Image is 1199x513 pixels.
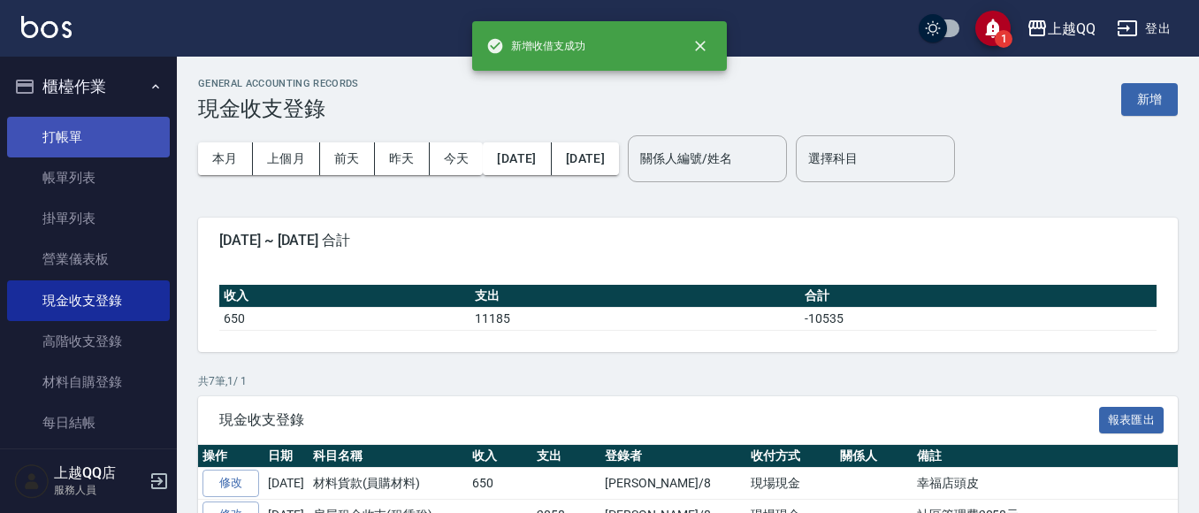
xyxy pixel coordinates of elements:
[470,285,800,308] th: 支出
[1020,11,1103,47] button: 上越QQ
[7,117,170,157] a: 打帳單
[7,239,170,279] a: 營業儀表板
[995,30,1012,48] span: 1
[746,468,836,500] td: 現場現金
[746,445,836,468] th: 收付方式
[1110,12,1178,45] button: 登出
[486,37,585,55] span: 新增收借支成功
[800,285,1157,308] th: 合計
[263,445,309,468] th: 日期
[219,285,470,308] th: 收入
[54,482,144,498] p: 服務人員
[468,468,532,500] td: 650
[470,307,800,330] td: 11185
[600,468,746,500] td: [PERSON_NAME]/8
[1099,410,1165,427] a: 報表匯出
[1121,83,1178,116] button: 新增
[375,142,430,175] button: 昨天
[21,16,72,38] img: Logo
[7,362,170,402] a: 材料自購登錄
[600,445,746,468] th: 登錄者
[975,11,1011,46] button: save
[468,445,532,468] th: 收入
[320,142,375,175] button: 前天
[1121,90,1178,107] a: 新增
[14,463,50,499] img: Person
[202,470,259,497] a: 修改
[309,468,468,500] td: 材料貨款(員購材料)
[198,96,359,121] h3: 現金收支登錄
[198,445,263,468] th: 操作
[54,464,144,482] h5: 上越QQ店
[198,142,253,175] button: 本月
[309,445,468,468] th: 科目名稱
[7,280,170,321] a: 現金收支登錄
[219,232,1157,249] span: [DATE] ~ [DATE] 合計
[7,402,170,443] a: 每日結帳
[1099,407,1165,434] button: 報表匯出
[219,307,470,330] td: 650
[552,142,619,175] button: [DATE]
[836,445,913,468] th: 關係人
[681,27,720,65] button: close
[198,78,359,89] h2: GENERAL ACCOUNTING RECORDS
[430,142,484,175] button: 今天
[219,411,1099,429] span: 現金收支登錄
[7,444,170,485] a: 排班表
[7,321,170,362] a: 高階收支登錄
[7,157,170,198] a: 帳單列表
[483,142,551,175] button: [DATE]
[198,373,1178,389] p: 共 7 筆, 1 / 1
[253,142,320,175] button: 上個月
[1048,18,1096,40] div: 上越QQ
[263,468,309,500] td: [DATE]
[532,445,600,468] th: 支出
[7,64,170,110] button: 櫃檯作業
[7,198,170,239] a: 掛單列表
[800,307,1157,330] td: -10535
